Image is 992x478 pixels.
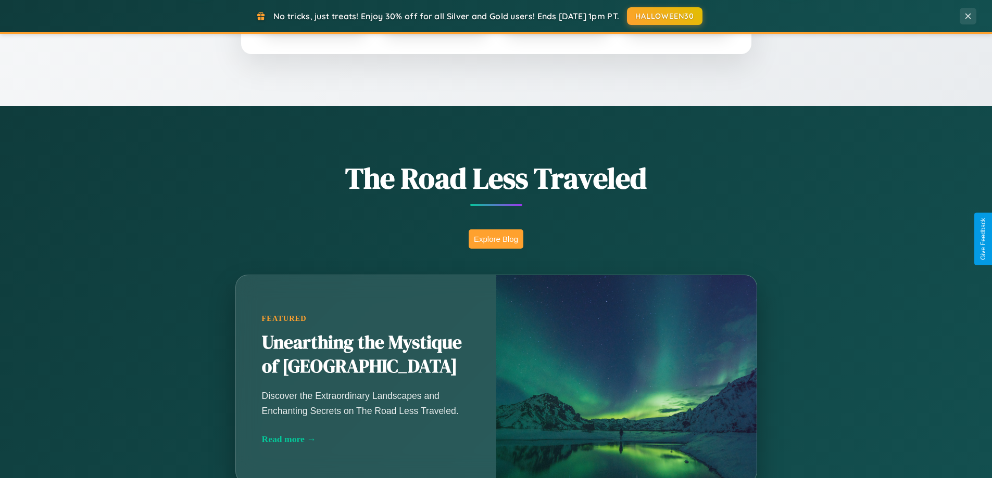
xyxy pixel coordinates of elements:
[262,434,470,445] div: Read more →
[262,314,470,323] div: Featured
[273,11,619,21] span: No tricks, just treats! Enjoy 30% off for all Silver and Gold users! Ends [DATE] 1pm PT.
[980,218,987,260] div: Give Feedback
[262,331,470,379] h2: Unearthing the Mystique of [GEOGRAPHIC_DATA]
[262,389,470,418] p: Discover the Extraordinary Landscapes and Enchanting Secrets on The Road Less Traveled.
[627,7,702,25] button: HALLOWEEN30
[469,229,523,249] button: Explore Blog
[184,158,809,198] h1: The Road Less Traveled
